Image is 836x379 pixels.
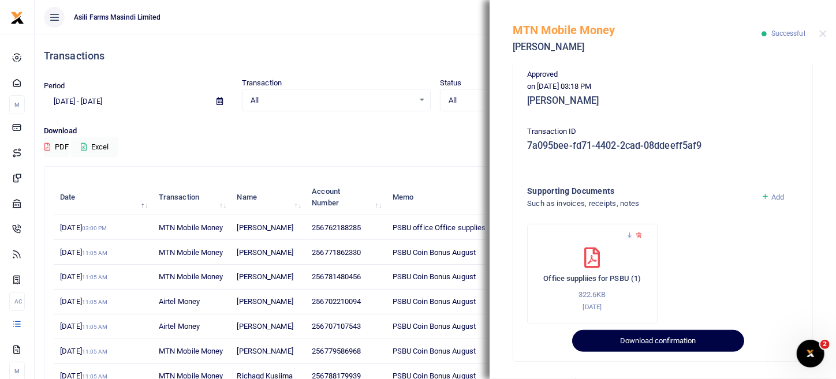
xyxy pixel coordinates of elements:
[393,223,486,232] span: PSBU office Office supplies
[237,322,293,331] span: [PERSON_NAME]
[44,125,827,137] p: Download
[82,299,108,305] small: 11:05 AM
[513,42,762,53] h5: [PERSON_NAME]
[527,95,798,107] h5: [PERSON_NAME]
[386,179,560,215] th: Memo: activate to sort column ascending
[237,223,293,232] span: [PERSON_NAME]
[44,137,69,157] button: PDF
[527,197,752,210] h4: Such as invoices, receipts, notes
[312,322,361,331] span: 256707107543
[60,248,107,257] span: [DATE]
[44,50,827,62] h4: Transactions
[71,137,118,157] button: Excel
[771,29,805,37] span: Successful
[237,347,293,355] span: [PERSON_NAME]
[242,77,282,89] label: Transaction
[393,248,476,257] span: PSBU Coin Bonus August
[159,248,223,257] span: MTN Mobile Money
[393,272,476,281] span: PSBU Coin Bonus August
[159,272,223,281] span: MTN Mobile Money
[527,81,798,93] p: on [DATE] 03:18 PM
[60,297,107,306] span: [DATE]
[44,92,207,111] input: select period
[820,340,830,349] span: 2
[797,340,824,367] iframe: Intercom live chat
[527,185,752,197] h4: Supporting Documents
[251,95,414,106] span: All
[60,223,107,232] span: [DATE]
[10,11,24,25] img: logo-small
[82,250,108,256] small: 11:05 AM
[312,223,361,232] span: 256762188285
[54,179,152,215] th: Date: activate to sort column descending
[761,193,785,201] a: Add
[539,274,645,283] h6: Office suppliies for PSBU (1)
[583,303,602,311] small: [DATE]
[393,297,476,306] span: PSBU Coin Bonus August
[393,322,476,331] span: PSBU Coin Bonus August
[819,30,827,37] button: Close
[60,322,107,331] span: [DATE]
[393,347,476,355] span: PSBU Coin Bonus August
[312,347,361,355] span: 256779586968
[9,292,25,311] li: Ac
[539,289,645,301] p: 322.6KB
[440,77,462,89] label: Status
[312,272,361,281] span: 256781480456
[312,297,361,306] span: 256702210094
[82,348,108,355] small: 11:05 AM
[527,126,798,138] p: Transaction ID
[82,274,108,280] small: 11:05 AM
[237,297,293,306] span: [PERSON_NAME]
[237,248,293,257] span: [PERSON_NAME]
[513,23,762,37] h5: MTN Mobile Money
[527,140,798,152] h5: 7a095bee-fd71-4402-2cad-08ddeeff5af9
[159,322,200,331] span: Airtel Money
[237,272,293,281] span: [PERSON_NAME]
[60,272,107,281] span: [DATE]
[771,193,784,201] span: Add
[527,224,658,324] div: Office suppliies for PSBU (1)
[10,13,24,21] a: logo-small logo-large logo-large
[152,179,231,215] th: Transaction: activate to sort column ascending
[572,330,744,352] button: Download confirmation
[527,69,798,81] p: Approved
[159,223,223,232] span: MTN Mobile Money
[159,347,223,355] span: MTN Mobile Money
[230,179,305,215] th: Name: activate to sort column ascending
[305,179,386,215] th: Account Number: activate to sort column ascending
[449,95,612,106] span: All
[82,324,108,330] small: 11:05 AM
[60,347,107,355] span: [DATE]
[69,12,165,22] span: Asili Farms Masindi Limited
[9,95,25,114] li: M
[44,80,65,92] label: Period
[82,225,107,231] small: 03:00 PM
[312,248,361,257] span: 256771862330
[159,297,200,306] span: Airtel Money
